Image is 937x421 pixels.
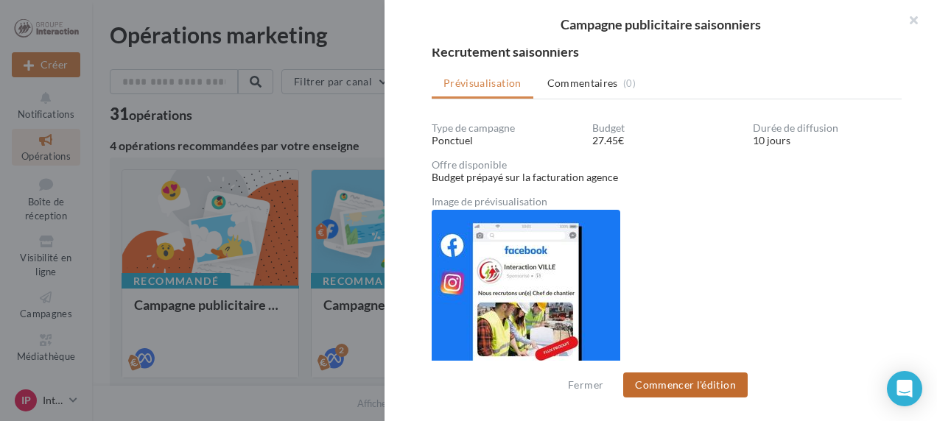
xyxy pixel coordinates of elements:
[887,371,922,406] div: Open Intercom Messenger
[547,76,618,91] span: Commentaires
[753,123,902,133] div: Durée de diffusion
[623,372,748,397] button: Commencer l'édition
[592,133,741,148] div: 27.45€
[592,123,741,133] div: Budget
[562,376,609,394] button: Fermer
[432,133,580,148] div: Ponctuel
[432,170,902,185] div: Budget prépayé sur la facturation agence
[408,18,913,31] div: Campagne publicitaire saisonniers
[432,210,620,375] img: 34b60d642814631a584a2e3f9940d448.jpg
[432,160,902,170] div: Offre disponible
[432,197,902,207] div: Image de prévisualisation
[753,133,902,148] div: 10 jours
[623,77,636,89] span: (0)
[432,123,580,133] div: Type de campagne
[432,45,661,58] div: Recrutement saisonniers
